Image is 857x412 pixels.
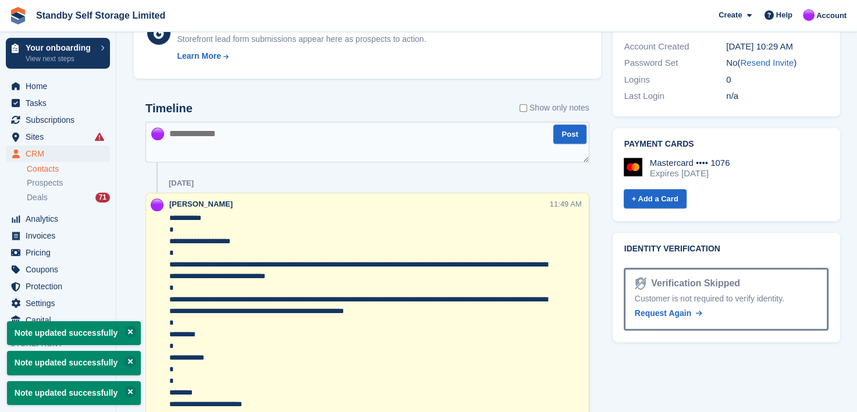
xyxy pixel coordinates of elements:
span: Account [816,10,847,22]
a: Your onboarding View next steps [6,38,110,69]
span: Help [776,9,792,21]
a: menu [6,244,110,261]
a: Deals 71 [27,191,110,204]
div: 11:49 AM [550,198,582,209]
img: Sue Ford [151,198,163,211]
span: Prospects [27,177,63,189]
a: menu [6,211,110,227]
p: Note updated successfully [7,321,141,345]
a: Request Again [635,307,702,319]
span: Tasks [26,95,95,111]
p: View next steps [26,54,95,64]
div: n/a [726,90,828,103]
span: Pricing [26,244,95,261]
div: Customer is not required to verify identity. [635,293,817,305]
div: Password Set [624,56,727,70]
div: Last Login [624,90,727,103]
a: Learn More [177,50,426,62]
i: Smart entry sync failures have occurred [95,132,104,141]
div: [DATE] [169,179,194,188]
h2: Timeline [145,102,193,115]
span: Create [719,9,742,21]
div: Expires [DATE] [650,168,730,179]
img: Sue Ford [151,127,164,140]
a: Prospects [27,177,110,189]
img: Mastercard Logo [624,158,642,176]
button: Post [553,125,586,144]
h2: Identity verification [624,244,828,254]
img: Identity Verification Ready [635,277,646,290]
img: Sue Ford [803,9,815,21]
div: Verification Skipped [646,276,740,290]
a: menu [6,278,110,294]
a: menu [6,112,110,128]
span: ( ) [737,58,796,68]
a: menu [6,228,110,244]
div: Account Created [624,40,727,54]
a: Standby Self Storage Limited [31,6,170,25]
a: Resend Invite [740,58,794,68]
span: Capital [26,312,95,328]
p: Note updated successfully [7,351,141,375]
span: Invoices [26,228,95,244]
span: Subscriptions [26,112,95,128]
span: Request Again [635,308,692,318]
a: menu [6,353,110,369]
a: Contacts [27,164,110,175]
div: 71 [95,193,110,203]
a: + Add a Card [624,189,687,208]
span: Coupons [26,261,95,278]
span: Sites [26,129,95,145]
div: [DATE] 10:29 AM [726,40,828,54]
span: Protection [26,278,95,294]
span: Home [26,78,95,94]
span: [PERSON_NAME] [169,200,233,208]
a: menu [6,145,110,162]
a: menu [6,295,110,311]
span: Settings [26,295,95,311]
div: Mastercard •••• 1076 [650,158,730,168]
a: menu [6,95,110,111]
div: Learn More [177,50,221,62]
img: stora-icon-8386f47178a22dfd0bd8f6a31ec36ba5ce8667c1dd55bd0f319d3a0aa187defe.svg [9,7,27,24]
a: menu [6,312,110,328]
a: menu [6,261,110,278]
p: Your onboarding [26,44,95,52]
h2: Payment cards [624,140,828,149]
div: Logins [624,73,727,87]
span: Deals [27,192,48,203]
div: No [726,56,828,70]
span: Analytics [26,211,95,227]
span: CRM [26,145,95,162]
div: Storefront lead form submissions appear here as prospects to action. [177,33,426,45]
input: Show only notes [520,102,527,114]
a: menu [6,78,110,94]
p: Note updated successfully [7,381,141,405]
a: menu [6,129,110,145]
label: Show only notes [520,102,589,114]
div: 0 [726,73,828,87]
